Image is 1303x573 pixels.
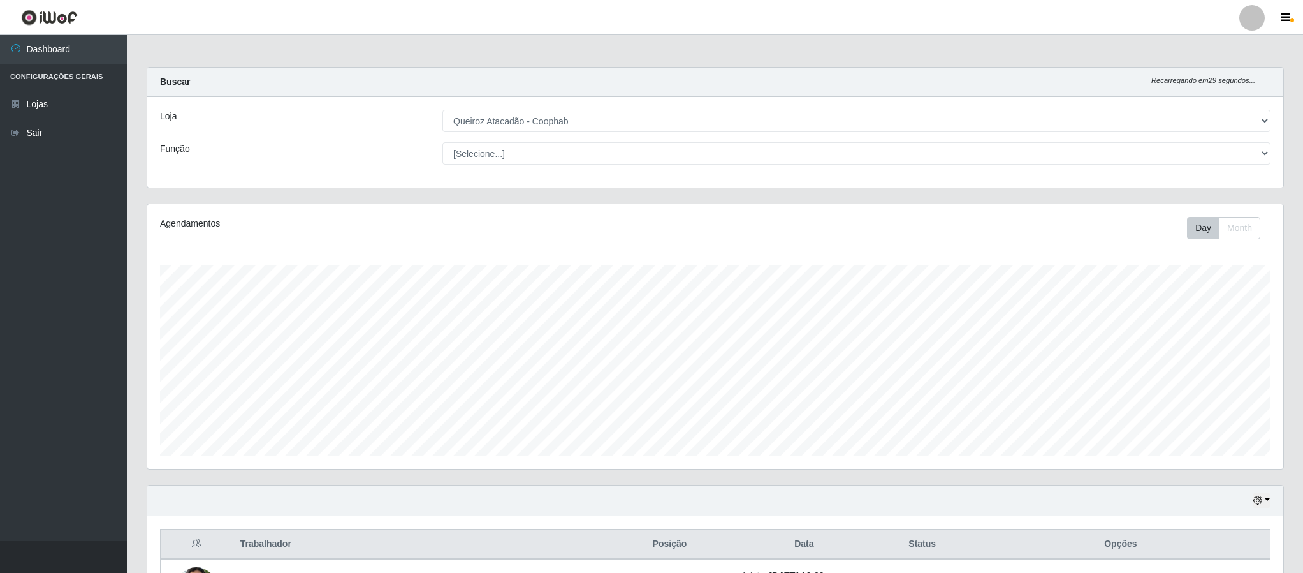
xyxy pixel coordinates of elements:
strong: Buscar [160,77,190,87]
th: Status [873,530,972,560]
th: Trabalhador [233,530,604,560]
label: Função [160,142,190,156]
div: Toolbar with button groups [1187,217,1270,239]
th: Opções [972,530,1270,560]
div: Agendamentos [160,217,611,230]
div: First group [1187,217,1260,239]
th: Posição [604,530,735,560]
th: Data [735,530,873,560]
i: Recarregando em 29 segundos... [1151,77,1255,84]
img: CoreUI Logo [21,10,78,26]
label: Loja [160,110,177,123]
button: Day [1187,217,1219,239]
button: Month [1219,217,1260,239]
